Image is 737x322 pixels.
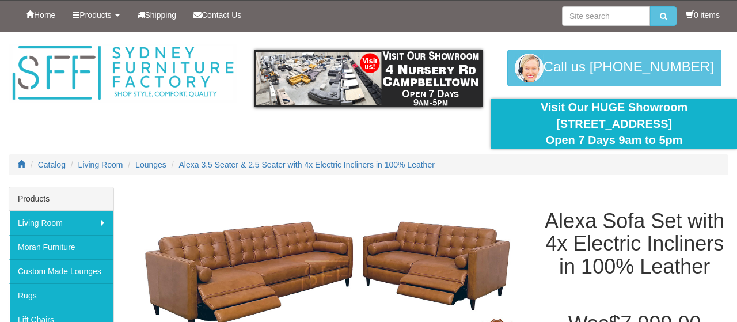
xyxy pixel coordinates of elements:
[128,1,185,29] a: Shipping
[500,99,728,149] div: Visit Our HUGE Showroom [STREET_ADDRESS] Open 7 Days 9am to 5pm
[562,6,650,26] input: Site search
[79,10,111,20] span: Products
[541,210,728,278] h1: Alexa Sofa Set with 4x Electric Incliners in 100% Leather
[9,211,113,235] a: Living Room
[64,1,128,29] a: Products
[9,187,113,211] div: Products
[686,9,720,21] li: 0 items
[185,1,250,29] a: Contact Us
[135,160,166,169] a: Lounges
[34,10,55,20] span: Home
[78,160,123,169] a: Living Room
[254,50,483,107] img: showroom.gif
[17,1,64,29] a: Home
[145,10,177,20] span: Shipping
[9,259,113,283] a: Custom Made Lounges
[9,44,237,103] img: Sydney Furniture Factory
[9,283,113,308] a: Rugs
[9,235,113,259] a: Moran Furniture
[38,160,66,169] a: Catalog
[179,160,435,169] a: Alexa 3.5 Seater & 2.5 Seater with 4x Electric Incliners in 100% Leather
[202,10,241,20] span: Contact Us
